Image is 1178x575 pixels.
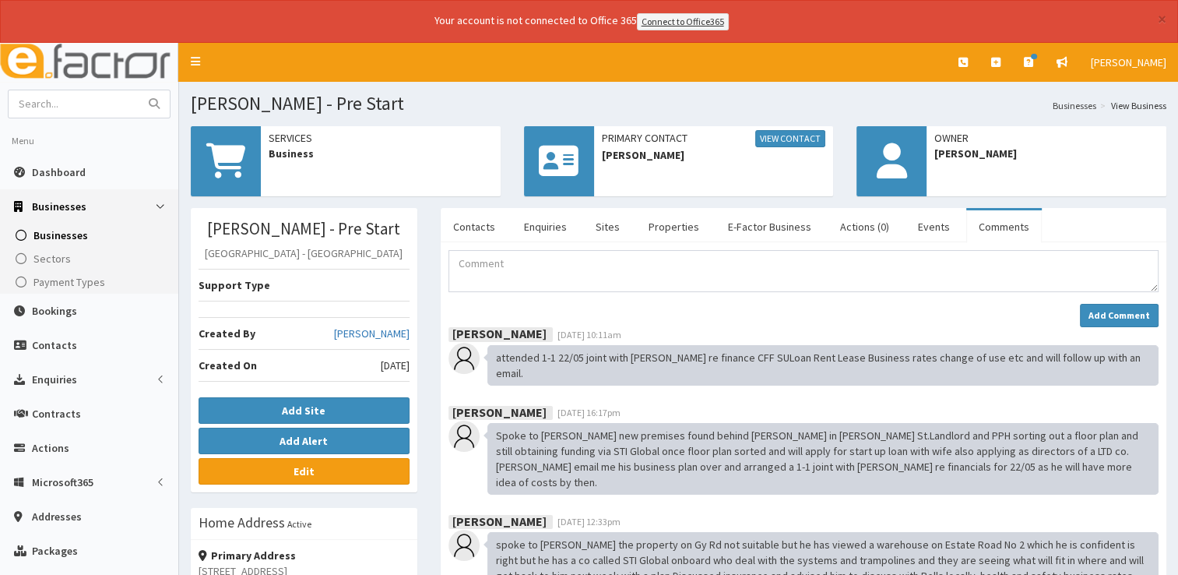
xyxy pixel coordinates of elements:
[32,475,93,489] span: Microsoft365
[199,428,410,454] button: Add Alert
[441,210,508,243] a: Contacts
[1080,304,1159,327] button: Add Comment
[32,199,86,213] span: Businesses
[280,434,328,448] b: Add Alert
[9,90,139,118] input: Search...
[637,13,729,30] a: Connect to Office365
[1053,99,1096,112] a: Businesses
[602,130,826,147] span: Primary Contact
[334,326,410,341] a: [PERSON_NAME]
[4,270,178,294] a: Payment Types
[381,358,410,373] span: [DATE]
[199,458,410,485] a: Edit
[755,130,825,147] a: View Contact
[199,358,257,372] b: Created On
[636,210,712,243] a: Properties
[199,326,255,340] b: Created By
[126,12,1037,30] div: Your account is not connected to Office 365
[294,464,315,478] b: Edit
[602,147,826,163] span: [PERSON_NAME]
[512,210,579,243] a: Enquiries
[487,345,1159,386] div: attended 1-1 22/05 joint with [PERSON_NAME] re finance CFF SULoan Rent Lease Business rates chang...
[32,510,82,524] span: Addresses
[32,441,69,455] span: Actions
[199,549,296,563] strong: Primary Address
[583,210,632,243] a: Sites
[934,146,1159,161] span: [PERSON_NAME]
[1091,55,1166,69] span: [PERSON_NAME]
[1096,99,1166,112] li: View Business
[452,513,547,528] b: [PERSON_NAME]
[269,146,493,161] span: Business
[828,210,902,243] a: Actions (0)
[716,210,824,243] a: E-Factor Business
[199,220,410,238] h3: [PERSON_NAME] - Pre Start
[557,329,621,340] span: [DATE] 10:11am
[199,278,270,292] b: Support Type
[32,372,77,386] span: Enquiries
[487,423,1159,495] div: Spoke to [PERSON_NAME] new premises found behind [PERSON_NAME] in [PERSON_NAME] St.Landlord and P...
[905,210,962,243] a: Events
[1079,43,1178,82] a: [PERSON_NAME]
[282,404,325,418] b: Add Site
[199,516,285,530] h3: Home Address
[557,516,621,527] span: [DATE] 12:33pm
[1088,309,1150,321] strong: Add Comment
[32,544,78,558] span: Packages
[287,518,311,530] small: Active
[32,338,77,352] span: Contacts
[1158,11,1166,27] button: ×
[448,250,1159,292] textarea: Comment
[199,245,410,261] p: [GEOGRAPHIC_DATA] - [GEOGRAPHIC_DATA]
[32,304,77,318] span: Bookings
[33,275,105,289] span: Payment Types
[452,404,547,419] b: [PERSON_NAME]
[269,130,493,146] span: Services
[4,247,178,270] a: Sectors
[191,93,1166,114] h1: [PERSON_NAME] - Pre Start
[33,228,88,242] span: Businesses
[4,224,178,247] a: Businesses
[966,210,1042,243] a: Comments
[934,130,1159,146] span: Owner
[32,407,81,421] span: Contracts
[557,407,621,418] span: [DATE] 16:17pm
[452,326,547,341] b: [PERSON_NAME]
[33,252,71,266] span: Sectors
[32,165,86,179] span: Dashboard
